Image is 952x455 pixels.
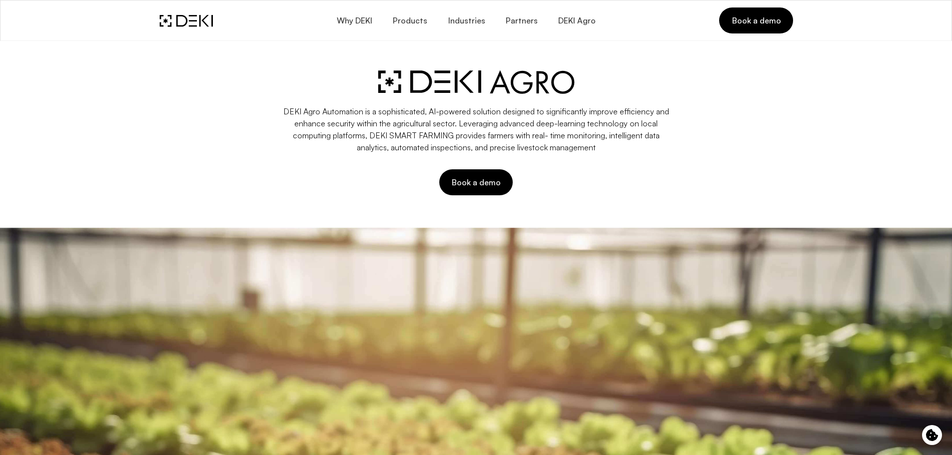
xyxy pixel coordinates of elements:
[326,9,382,32] button: Why DEKI
[548,9,606,32] a: DEKI Agro
[159,14,213,27] img: DEKI Logo
[447,16,485,25] span: Industries
[437,9,495,32] button: Industries
[336,16,372,25] span: Why DEKI
[382,9,437,32] button: Products
[495,9,548,32] a: Partners
[377,70,575,94] img: deki-agro.svg
[731,15,781,26] span: Book a demo
[439,169,513,195] button: Book a demo
[719,7,793,33] a: Book a demo
[451,177,501,188] span: Book a demo
[505,16,538,25] span: Partners
[558,16,596,25] span: DEKI Agro
[392,16,427,25] span: Products
[281,105,671,153] p: DEKI Agro Automation is a sophisticated, AI-powered solution designed to significantly improve ef...
[922,425,942,445] button: Cookie control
